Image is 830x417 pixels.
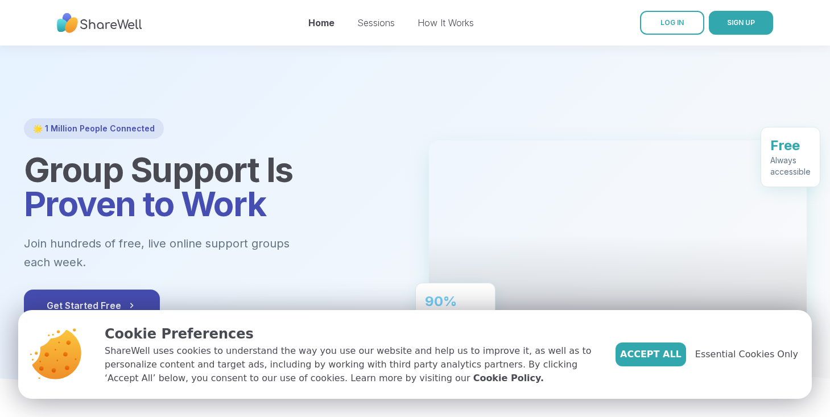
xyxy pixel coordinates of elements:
[640,11,704,35] a: LOG IN
[473,371,544,385] a: Cookie Policy.
[47,299,137,312] span: Get Started Free
[24,290,160,321] button: Get Started Free
[24,118,164,139] div: 🌟 1 Million People Connected
[660,18,684,27] span: LOG IN
[308,17,335,28] a: Home
[105,324,597,344] p: Cookie Preferences
[24,183,266,224] span: Proven to Work
[770,154,811,177] div: Always accessible
[770,136,811,154] div: Free
[57,7,142,39] img: ShareWell Nav Logo
[709,11,773,35] button: SIGN UP
[695,348,798,361] span: Essential Cookies Only
[24,234,352,271] p: Join hundreds of free, live online support groups each week.
[425,292,486,310] div: 90%
[727,18,755,27] span: SIGN UP
[620,348,682,361] span: Accept All
[105,344,597,385] p: ShareWell uses cookies to understand the way you use our website and help us to improve it, as we...
[24,152,402,221] h1: Group Support Is
[357,17,395,28] a: Sessions
[418,17,474,28] a: How It Works
[616,342,686,366] button: Accept All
